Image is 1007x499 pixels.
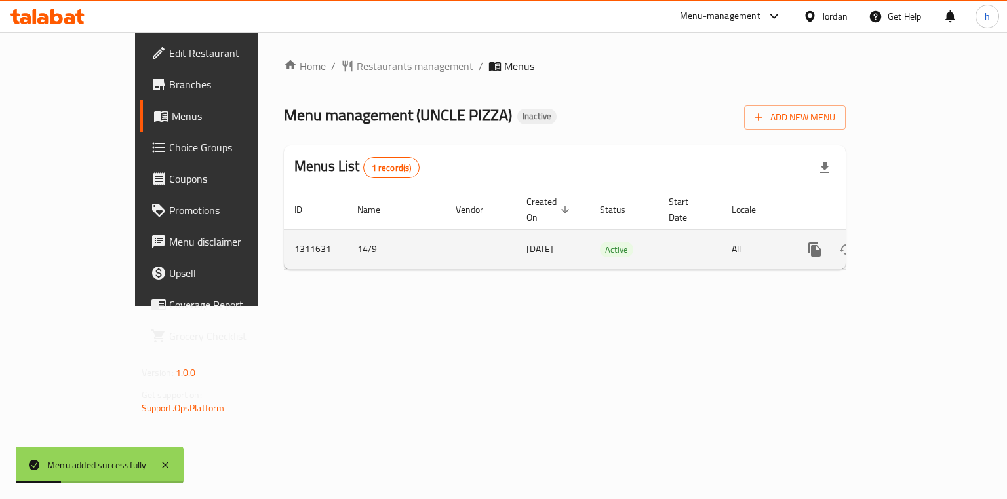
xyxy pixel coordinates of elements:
[140,100,304,132] a: Menus
[169,328,293,344] span: Grocery Checklist
[347,229,445,269] td: 14/9
[140,132,304,163] a: Choice Groups
[169,202,293,218] span: Promotions
[169,234,293,249] span: Menu disclaimer
[140,320,304,352] a: Grocery Checklist
[363,157,420,178] div: Total records count
[284,190,936,270] table: enhanced table
[169,265,293,281] span: Upsell
[140,194,304,226] a: Promotions
[526,194,574,225] span: Created On
[142,364,174,381] span: Version:
[732,202,773,217] span: Locale
[142,399,225,416] a: Support.OpsPlatform
[331,58,336,74] li: /
[176,364,196,381] span: 1.0.0
[284,229,347,269] td: 1311631
[284,100,512,130] span: Menu management ( UNCLE PIZZA )
[755,109,835,126] span: Add New Menu
[341,58,473,74] a: Restaurants management
[140,289,304,320] a: Coverage Report
[364,162,420,174] span: 1 record(s)
[789,190,936,230] th: Actions
[169,139,293,155] span: Choice Groups
[294,202,319,217] span: ID
[140,163,304,194] a: Coupons
[47,458,147,472] div: Menu added successfully
[456,202,500,217] span: Vendor
[284,58,326,74] a: Home
[357,58,473,74] span: Restaurants management
[169,171,293,187] span: Coupons
[744,105,846,130] button: Add New Menu
[504,58,534,74] span: Menus
[822,9,848,24] div: Jordan
[294,157,420,178] h2: Menus List
[140,37,304,69] a: Edit Restaurant
[479,58,483,74] li: /
[831,234,862,265] button: Change Status
[669,194,705,225] span: Start Date
[799,234,831,265] button: more
[169,297,293,312] span: Coverage Report
[142,386,202,403] span: Get support on:
[172,108,293,124] span: Menus
[517,109,557,124] div: Inactive
[600,242,633,257] span: Active
[140,257,304,289] a: Upsell
[140,69,304,100] a: Branches
[517,111,557,122] span: Inactive
[357,202,397,217] span: Name
[169,77,293,92] span: Branches
[284,58,846,74] nav: breadcrumb
[526,240,553,257] span: [DATE]
[600,202,642,217] span: Status
[809,152,840,183] div: Export file
[169,45,293,61] span: Edit Restaurant
[985,9,990,24] span: h
[680,9,760,24] div: Menu-management
[721,229,789,269] td: All
[140,226,304,257] a: Menu disclaimer
[658,229,721,269] td: -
